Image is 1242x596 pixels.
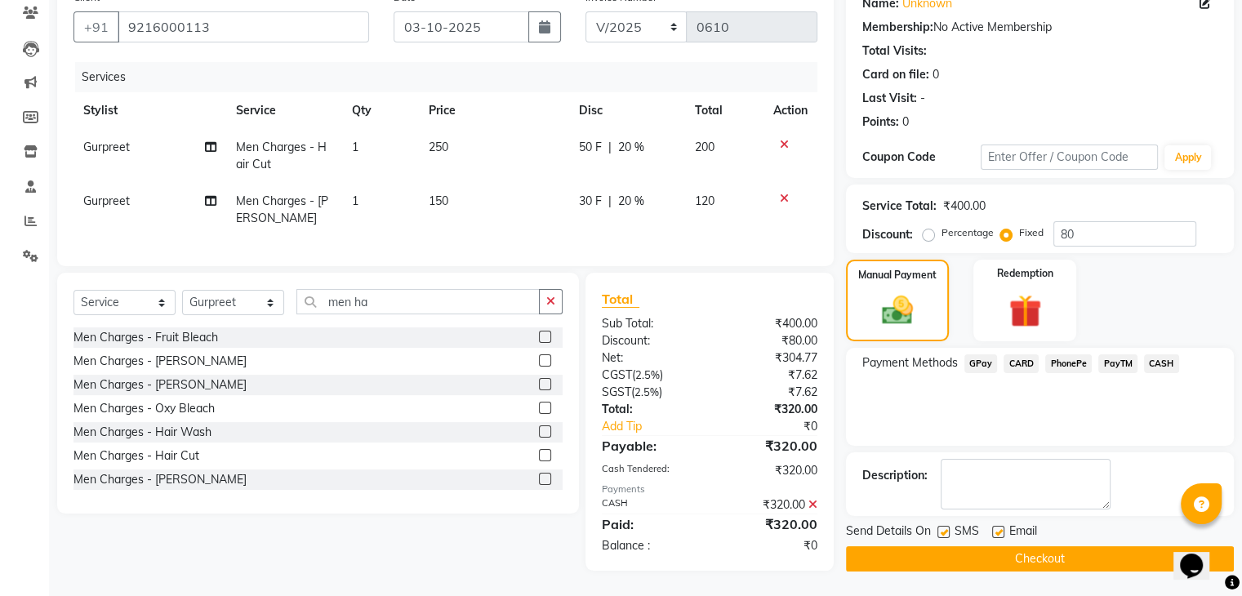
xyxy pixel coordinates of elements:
[695,140,714,154] span: 200
[943,198,986,215] div: ₹400.00
[981,145,1159,170] input: Enter Offer / Coupon Code
[602,483,817,496] div: Payments
[763,92,817,129] th: Action
[1144,354,1179,373] span: CASH
[73,424,211,441] div: Men Charges - Hair Wash
[710,401,830,418] div: ₹320.00
[862,90,917,107] div: Last Visit:
[608,139,612,156] span: |
[955,523,979,543] span: SMS
[1098,354,1137,373] span: PayTM
[569,92,685,129] th: Disc
[75,62,830,92] div: Services
[920,90,925,107] div: -
[999,291,1052,331] img: _gift.svg
[73,353,247,370] div: Men Charges - [PERSON_NAME]
[933,66,939,83] div: 0
[1173,531,1226,580] iframe: chat widget
[579,193,602,210] span: 30 F
[862,467,928,484] div: Description:
[862,19,1218,36] div: No Active Membership
[858,268,937,282] label: Manual Payment
[964,354,998,373] span: GPay
[634,385,659,398] span: 2.5%
[236,193,328,225] span: Men Charges - [PERSON_NAME]
[710,496,830,514] div: ₹320.00
[862,149,981,166] div: Coupon Code
[590,315,710,332] div: Sub Total:
[1019,225,1044,240] label: Fixed
[226,92,342,129] th: Service
[590,537,710,554] div: Balance :
[602,385,631,399] span: SGST
[1004,354,1039,373] span: CARD
[862,354,958,371] span: Payment Methods
[73,11,119,42] button: +91
[695,193,714,208] span: 120
[710,462,830,479] div: ₹320.00
[83,140,130,154] span: Gurpreet
[590,349,710,367] div: Net:
[862,42,927,60] div: Total Visits:
[1009,523,1037,543] span: Email
[590,514,710,534] div: Paid:
[862,113,899,131] div: Points:
[729,418,829,435] div: ₹0
[83,193,130,208] span: Gurpreet
[590,401,710,418] div: Total:
[419,92,569,129] th: Price
[602,367,632,382] span: CGST
[1164,145,1211,170] button: Apply
[846,546,1234,572] button: Checkout
[590,496,710,514] div: CASH
[342,92,419,129] th: Qty
[352,140,358,154] span: 1
[710,367,830,384] div: ₹7.62
[73,447,199,465] div: Men Charges - Hair Cut
[118,11,369,42] input: Search by Name/Mobile/Email/Code
[1045,354,1092,373] span: PhonePe
[710,436,830,456] div: ₹320.00
[710,384,830,401] div: ₹7.62
[73,329,218,346] div: Men Charges - Fruit Bleach
[590,367,710,384] div: ( )
[608,193,612,210] span: |
[579,139,602,156] span: 50 F
[590,384,710,401] div: ( )
[942,225,994,240] label: Percentage
[296,289,540,314] input: Search or Scan
[902,113,909,131] div: 0
[73,471,247,488] div: Men Charges - [PERSON_NAME]
[710,537,830,554] div: ₹0
[710,514,830,534] div: ₹320.00
[429,193,448,208] span: 150
[618,193,644,210] span: 20 %
[73,400,215,417] div: Men Charges - Oxy Bleach
[862,66,929,83] div: Card on file:
[862,226,913,243] div: Discount:
[846,523,931,543] span: Send Details On
[236,140,327,171] span: Men Charges - Hair Cut
[710,332,830,349] div: ₹80.00
[685,92,763,129] th: Total
[862,198,937,215] div: Service Total:
[352,193,358,208] span: 1
[872,292,923,328] img: _cash.svg
[862,19,933,36] div: Membership:
[590,436,710,456] div: Payable:
[590,332,710,349] div: Discount:
[997,266,1053,281] label: Redemption
[635,368,660,381] span: 2.5%
[590,462,710,479] div: Cash Tendered:
[429,140,448,154] span: 250
[710,315,830,332] div: ₹400.00
[73,92,226,129] th: Stylist
[602,291,639,308] span: Total
[618,139,644,156] span: 20 %
[590,418,729,435] a: Add Tip
[710,349,830,367] div: ₹304.77
[73,376,247,394] div: Men Charges - [PERSON_NAME]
